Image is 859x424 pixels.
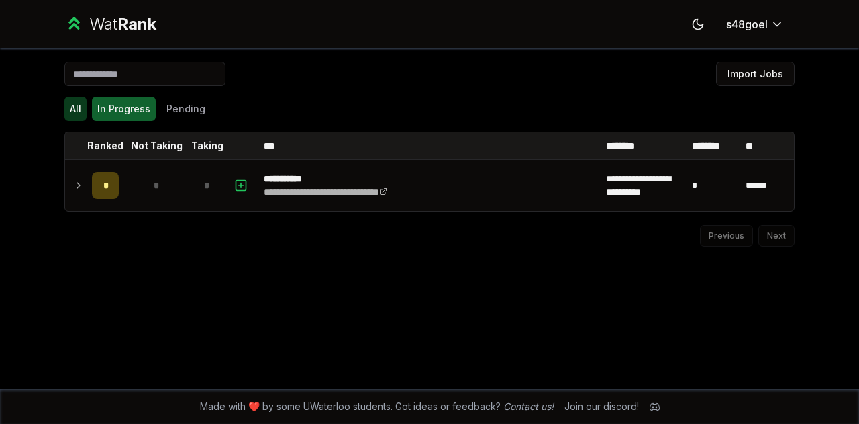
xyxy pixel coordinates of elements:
p: Ranked [87,139,123,153]
span: Rank [117,14,156,34]
button: Import Jobs [716,62,795,86]
button: s48goel [715,12,795,36]
button: In Progress [92,97,156,121]
span: Made with ❤️ by some UWaterloo students. Got ideas or feedback? [200,400,554,413]
a: Contact us! [503,400,554,412]
button: All [64,97,87,121]
div: Join our discord! [564,400,639,413]
p: Not Taking [131,139,183,153]
span: s48goel [726,16,768,32]
button: Pending [161,97,211,121]
p: Taking [191,139,223,153]
a: WatRank [64,13,156,35]
div: Wat [89,13,156,35]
